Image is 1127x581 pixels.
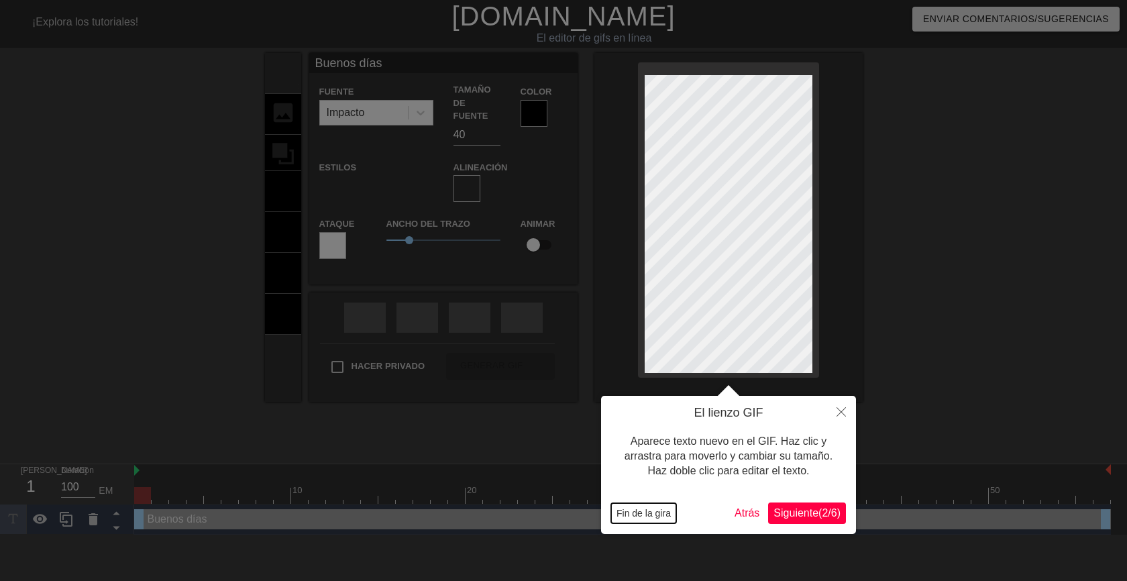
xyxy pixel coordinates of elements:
[768,503,846,524] button: Próximo
[735,507,759,519] font: Atrás
[616,508,671,519] font: Fin de la gira
[625,435,833,477] font: Aparece texto nuevo en el GIF. Haz clic y arrastra para moverlo y cambiar su tamaño. Haz doble cl...
[837,507,841,519] font: )
[611,503,676,523] button: Fin de la gira
[694,406,763,419] font: El lienzo GIF
[611,406,846,421] h4: El lienzo GIF
[773,507,818,519] font: Siguiente
[822,507,828,519] font: 2
[729,503,765,524] button: Atrás
[818,507,822,519] font: (
[828,507,830,519] font: /
[826,396,856,427] button: Cerca
[831,507,837,519] font: 6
